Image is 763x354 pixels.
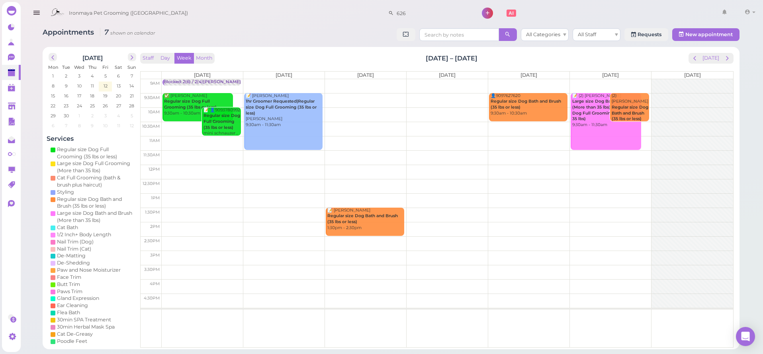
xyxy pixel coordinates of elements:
span: 11 [116,122,121,129]
button: next [128,53,136,61]
span: 1:30pm [145,210,160,215]
span: 3 [77,72,81,80]
div: 📝 [PERSON_NAME] [PERSON_NAME] 9:30am - 11:30am [245,93,323,128]
span: 9:30am [144,95,160,100]
button: prev [689,53,701,64]
div: Gland Expression [57,295,99,302]
div: Cat Bath [57,224,78,231]
span: [DATE] [194,72,211,78]
span: 19 [102,92,108,99]
div: 📝 👤9093780992 mini schnauzer , bad for grooming puppy 10:00am - 11:00am [203,107,241,160]
div: Regular size Dog Bath and Brush (35 lbs or less) [57,196,134,210]
h2: [DATE] [82,53,103,62]
span: Ironmaya Pet Grooming ([GEOGRAPHIC_DATA]) [69,2,188,24]
span: 26 [102,102,109,109]
div: 30min SPA Treatment [57,316,111,323]
span: 8 [51,82,55,89]
i: 7 [100,28,155,36]
span: Thu [88,64,96,70]
span: All Staff [578,31,596,37]
span: 6 [51,122,55,129]
b: Regular size Dog Full Grooming (35 lbs or less) [203,113,240,130]
div: 📝 (2) [PERSON_NAME] 9:30am - 11:30am [572,93,641,128]
span: 4 [90,72,94,80]
b: Regular size Dog Bath and Brush (35 lbs or less) [491,99,561,110]
span: 12:30pm [143,181,160,186]
div: Face Trim [57,274,81,281]
div: (2) [PERSON_NAME] 9:30am - 10:30am [611,93,649,128]
div: Large size Dog Full Grooming (More than 35 lbs) [57,160,134,174]
input: Search by notes [419,28,499,41]
span: 7 [64,122,68,129]
button: Week [174,53,194,64]
div: Blocked: 2(6) / 2(4)[PERSON_NAME] • appointment [164,79,272,85]
button: Day [156,53,175,64]
span: [DATE] [520,72,537,78]
div: De-Shedding [57,259,90,266]
h4: Services [47,135,138,142]
div: Regular size Dog Full Grooming (35 lbs or less) [57,146,134,160]
b: 1hr Groomer Requested|Regular size Dog Full Grooming (35 lbs or less) [246,99,317,115]
div: 30min Herbal Mask Spa [57,323,115,331]
span: 12 [103,82,108,89]
span: All Categories [526,31,560,37]
div: Cat Full Grooming (bath & brush plus haircut) [57,174,134,189]
button: next [721,53,734,64]
span: Fri [102,64,108,70]
span: 12 [129,122,135,129]
div: Nail Trim (Dog) [57,238,94,245]
span: 22 [50,102,56,109]
div: Paws Trim [57,288,82,295]
input: Search customer [394,7,471,19]
span: [DATE] [684,72,701,78]
span: 6 [116,72,121,80]
span: [DATE] [276,72,292,78]
span: 3:30pm [144,267,160,272]
div: Butt Trim [57,281,80,288]
div: Large size Dog Bath and Brush (More than 35 lbs) [57,210,134,224]
div: Poodle Feet [57,338,87,345]
span: 21 [129,92,135,99]
span: Mon [48,64,58,70]
div: Open Intercom Messenger [736,327,755,346]
div: De-Matting [57,252,86,259]
span: 28 [128,102,135,109]
b: Regular size Dog Bath and Brush (35 lbs or less) [327,213,398,224]
span: 14 [129,82,135,89]
b: Regular size Dog Full Grooming (35 lbs or less) [164,99,217,110]
div: Flea Bath [57,309,80,316]
div: 1/2 Inch+ Body Length [57,231,111,238]
span: 27 [115,102,122,109]
span: 23 [63,102,69,109]
span: 18 [89,92,95,99]
span: 11 [90,82,95,89]
span: [DATE] [602,72,619,78]
span: 10:30am [142,124,160,129]
span: Sat [115,64,122,70]
span: [DATE] [357,72,374,78]
span: [DATE] [439,72,456,78]
div: Paw and Nose Moisturizer [57,266,121,274]
span: 10am [148,109,160,115]
span: Sun [127,64,136,70]
span: 3 [104,112,108,119]
span: 9am [150,81,160,86]
div: Cat De-Greasy [57,331,93,338]
span: Wed [74,64,84,70]
span: 5 [130,112,134,119]
button: Month [194,53,215,64]
div: Styling [57,189,74,196]
b: Large size Dog Bath and Brush (More than 35 lbs)|Large size Dog Full Grooming (More than 35 lbs) [572,99,638,121]
small: shown on calendar [110,30,155,36]
div: 👤9097627620 9:30am - 10:30am [490,93,567,117]
span: Appointments [43,28,96,36]
button: New appointment [672,28,740,41]
span: 13 [116,82,121,89]
span: 2 [90,112,94,119]
span: 2:30pm [144,238,160,243]
span: 12pm [149,167,160,172]
span: New appointment [685,31,733,37]
div: Nail Trim (Cat) [57,245,91,253]
span: 29 [50,112,57,119]
span: 11:30am [143,152,160,158]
